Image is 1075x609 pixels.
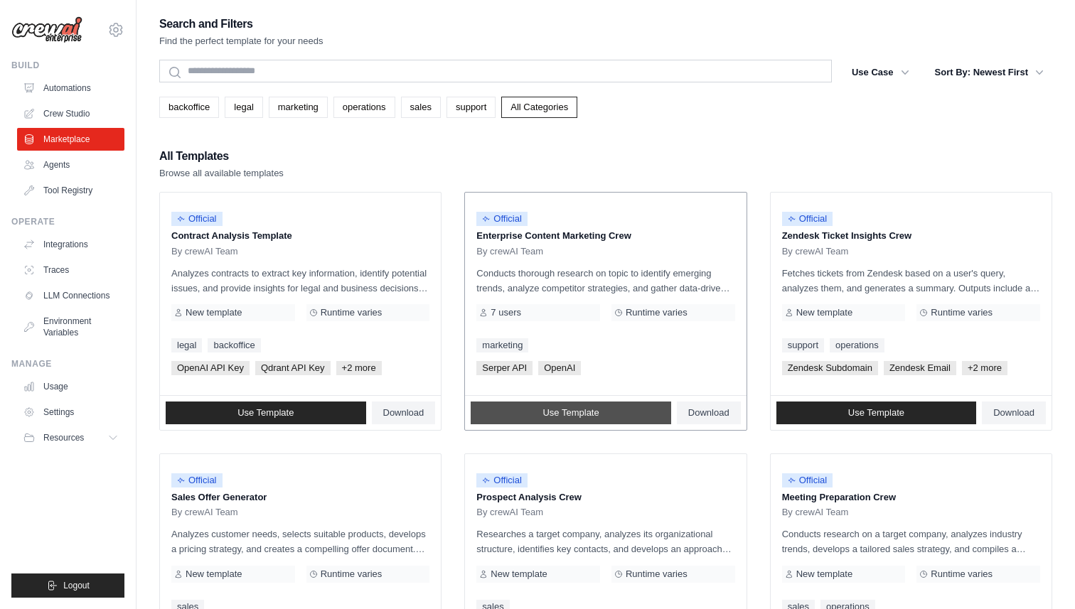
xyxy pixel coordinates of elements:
button: Resources [17,426,124,449]
a: Settings [17,401,124,424]
span: Qdrant API Key [255,361,331,375]
img: Logo [11,16,82,43]
a: Download [982,401,1046,424]
p: Browse all available templates [159,166,284,180]
span: New template [186,568,242,580]
span: New template [491,568,547,580]
a: legal [225,97,262,118]
span: Runtime varies [321,307,383,318]
a: backoffice [159,97,219,118]
div: Operate [11,216,124,227]
span: Zendesk Email [884,361,956,375]
a: Use Template [776,401,977,424]
span: Download [688,407,729,419]
span: Official [171,212,223,226]
a: legal [171,338,202,352]
span: Download [383,407,424,419]
span: By crewAI Team [782,246,849,257]
a: Download [372,401,436,424]
h2: Search and Filters [159,14,323,34]
span: Official [782,212,833,226]
button: Use Case [843,60,918,85]
a: LLM Connections [17,284,124,307]
p: Find the perfect template for your needs [159,34,323,48]
span: Official [476,473,528,487]
a: marketing [269,97,328,118]
span: Use Template [542,407,599,419]
a: sales [401,97,441,118]
span: New template [796,568,852,580]
span: +2 more [962,361,1007,375]
span: +2 more [336,361,382,375]
a: operations [333,97,395,118]
span: OpenAI API Key [171,361,250,375]
span: Runtime varies [931,307,993,318]
span: Runtime varies [321,568,383,580]
span: Logout [63,580,90,591]
span: Official [476,212,528,226]
a: Environment Variables [17,310,124,344]
p: Zendesk Ticket Insights Crew [782,229,1040,243]
a: Marketplace [17,128,124,151]
a: marketing [476,338,528,352]
p: Analyzes contracts to extract key information, identify potential issues, and provide insights fo... [171,266,429,296]
span: Runtime varies [626,307,688,318]
p: Conducts thorough research on topic to identify emerging trends, analyze competitor strategies, a... [476,266,734,296]
button: Logout [11,573,124,598]
div: Build [11,60,124,71]
p: Sales Offer Generator [171,490,429,505]
div: Manage [11,358,124,370]
span: New template [796,307,852,318]
a: support [446,97,496,118]
p: Fetches tickets from Zendesk based on a user's query, analyzes them, and generates a summary. Out... [782,266,1040,296]
span: OpenAI [538,361,581,375]
span: Use Template [237,407,294,419]
a: backoffice [208,338,260,352]
span: Resources [43,432,84,443]
h2: All Templates [159,146,284,166]
a: Download [677,401,741,424]
p: Contract Analysis Template [171,229,429,243]
span: By crewAI Team [782,507,849,518]
a: Crew Studio [17,102,124,125]
a: All Categories [501,97,577,118]
a: Tool Registry [17,179,124,202]
a: Integrations [17,233,124,256]
a: Traces [17,259,124,281]
p: Analyzes customer needs, selects suitable products, develops a pricing strategy, and creates a co... [171,527,429,556]
a: support [782,338,824,352]
span: Runtime varies [626,568,688,580]
a: Automations [17,77,124,99]
a: Agents [17,153,124,176]
span: By crewAI Team [476,246,543,257]
span: Runtime varies [931,568,993,580]
a: Use Template [166,401,366,424]
span: By crewAI Team [171,507,238,518]
p: Prospect Analysis Crew [476,490,734,505]
span: Serper API [476,361,533,375]
button: Sort By: Newest First [926,60,1052,85]
span: Official [782,473,833,487]
span: By crewAI Team [171,246,238,257]
span: 7 users [491,307,521,318]
span: Use Template [848,407,904,419]
p: Conducts research on a target company, analyzes industry trends, develops a tailored sales strate... [782,527,1040,556]
span: Zendesk Subdomain [782,361,878,375]
span: Official [171,473,223,487]
p: Enterprise Content Marketing Crew [476,229,734,243]
a: Usage [17,375,124,398]
span: New template [186,307,242,318]
span: By crewAI Team [476,507,543,518]
p: Researches a target company, analyzes its organizational structure, identifies key contacts, and ... [476,527,734,556]
a: Use Template [471,401,671,424]
a: operations [830,338,884,352]
span: Download [993,407,1034,419]
p: Meeting Preparation Crew [782,490,1040,505]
